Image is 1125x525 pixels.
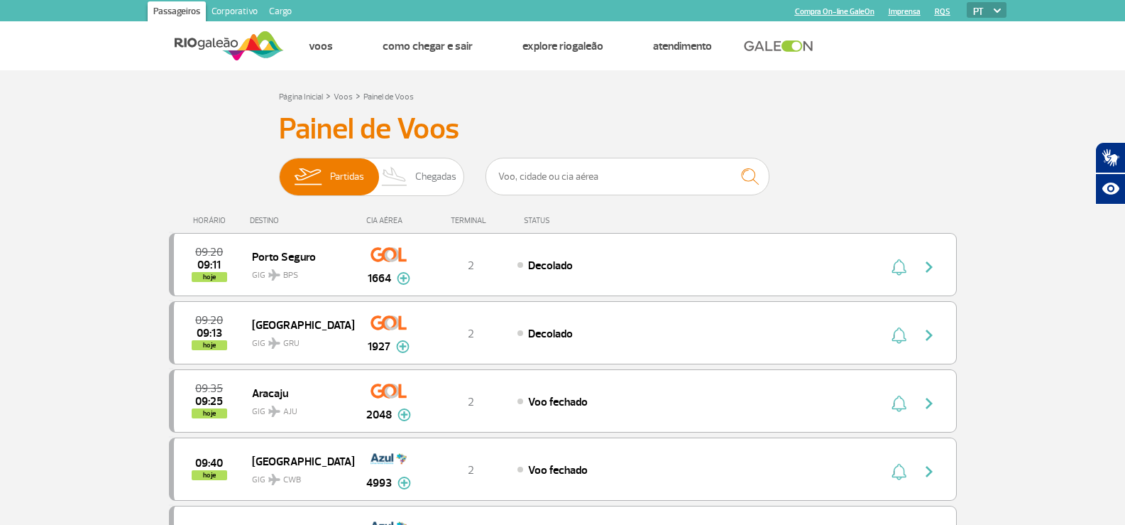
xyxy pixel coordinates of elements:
[468,395,474,409] span: 2
[252,452,343,470] span: [GEOGRAPHIC_DATA]
[1095,142,1125,205] div: Plugin de acessibilidade da Hand Talk.
[397,272,410,285] img: mais-info-painel-voo.svg
[468,327,474,341] span: 2
[326,87,331,104] a: >
[195,396,223,406] span: 2025-08-27 09:25:04
[252,466,343,487] span: GIG
[795,7,874,16] a: Compra On-line GaleOn
[252,247,343,266] span: Porto Seguro
[263,1,297,24] a: Cargo
[921,463,938,480] img: seta-direita-painel-voo.svg
[468,463,474,477] span: 2
[891,259,906,276] img: sino-painel-voo.svg
[921,395,938,412] img: seta-direita-painel-voo.svg
[268,406,280,417] img: destiny_airplane.svg
[330,158,364,195] span: Partidas
[279,112,847,147] h3: Painel de Voos
[366,406,392,423] span: 2048
[192,470,227,480] span: hoje
[891,395,906,412] img: sino-painel-voo.svg
[283,269,298,282] span: BPS
[424,216,517,225] div: TERMINAL
[891,327,906,344] img: sino-painel-voo.svg
[485,158,769,195] input: Voo, cidade ou cia aérea
[396,340,410,353] img: mais-info-painel-voo.svg
[195,315,223,325] span: 2025-08-27 09:20:00
[252,330,343,350] span: GIG
[195,458,223,468] span: 2025-08-27 09:40:00
[252,261,343,282] span: GIG
[935,7,950,16] a: RQS
[468,259,474,273] span: 2
[283,337,300,350] span: GRU
[1095,142,1125,173] button: Abrir tradutor de língua de sinais.
[192,272,227,282] span: hoje
[368,338,390,355] span: 1927
[363,92,414,102] a: Painel de Voos
[891,463,906,480] img: sino-painel-voo.svg
[366,475,392,492] span: 4993
[268,474,280,485] img: destiny_airplane.svg
[250,216,353,225] div: DESTINO
[653,39,712,53] a: Atendimento
[1095,173,1125,205] button: Abrir recursos assistivos.
[528,395,588,409] span: Voo fechado
[889,7,921,16] a: Imprensa
[528,259,573,273] span: Decolado
[206,1,263,24] a: Corporativo
[397,477,411,489] img: mais-info-painel-voo.svg
[195,384,223,394] span: 2025-08-27 09:35:00
[528,327,573,341] span: Decolado
[356,87,361,104] a: >
[173,216,251,225] div: HORÁRIO
[374,158,416,195] img: slider-desembarque
[368,270,391,287] span: 1664
[252,398,343,418] span: GIG
[197,260,221,270] span: 2025-08-27 09:11:34
[283,474,301,487] span: CWB
[522,39,603,53] a: Explore RIOgaleão
[252,384,343,402] span: Aracaju
[192,340,227,350] span: hoje
[279,92,323,102] a: Página Inicial
[528,463,588,477] span: Voo fechado
[517,216,632,225] div: STATUS
[192,408,227,418] span: hoje
[268,269,280,281] img: destiny_airplane.svg
[309,39,333,53] a: Voos
[921,259,938,276] img: seta-direita-painel-voo.svg
[285,158,330,195] img: slider-embarque
[383,39,473,53] a: Como chegar e sair
[148,1,206,24] a: Passageiros
[397,408,411,421] img: mais-info-painel-voo.svg
[252,315,343,334] span: [GEOGRAPHIC_DATA]
[195,247,223,257] span: 2025-08-27 09:20:00
[268,337,280,349] img: destiny_airplane.svg
[415,158,456,195] span: Chegadas
[334,92,353,102] a: Voos
[197,328,222,338] span: 2025-08-27 09:13:47
[283,406,297,418] span: AJU
[353,216,424,225] div: CIA AÉREA
[921,327,938,344] img: seta-direita-painel-voo.svg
